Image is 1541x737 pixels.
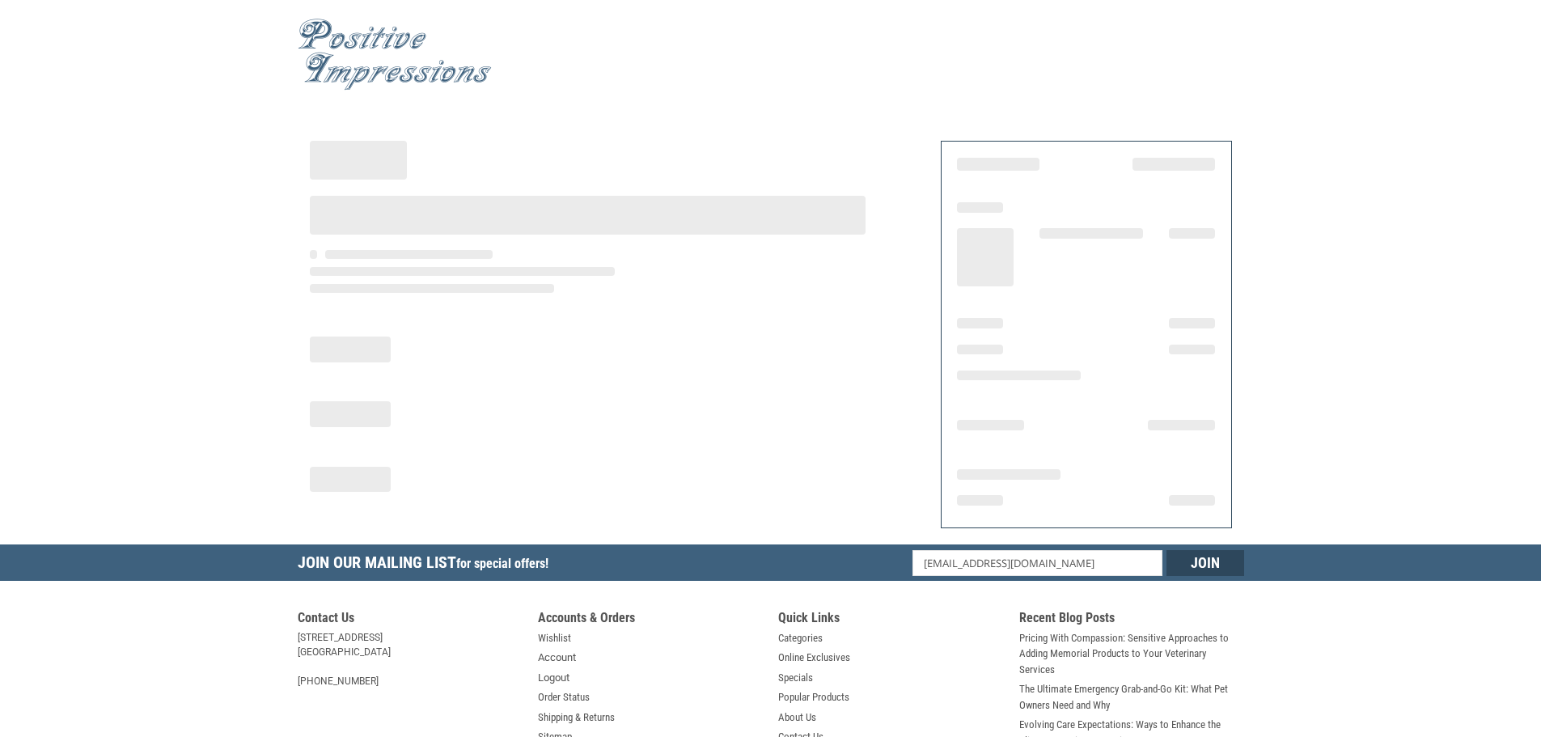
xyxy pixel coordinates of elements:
[778,709,816,726] a: About Us
[1019,610,1244,630] h5: Recent Blog Posts
[538,630,571,646] a: Wishlist
[778,670,813,686] a: Specials
[538,650,576,666] a: Account
[538,670,569,686] a: Logout
[1166,550,1244,576] input: Join
[1019,681,1244,713] a: The Ultimate Emergency Grab-and-Go Kit: What Pet Owners Need and Why
[778,610,1003,630] h5: Quick Links
[912,550,1162,576] input: Email
[298,544,557,586] h5: Join Our Mailing List
[538,709,615,726] a: Shipping & Returns
[1019,630,1244,678] a: Pricing With Compassion: Sensitive Approaches to Adding Memorial Products to Your Veterinary Serv...
[778,630,823,646] a: Categories
[778,689,849,705] a: Popular Products
[298,610,523,630] h5: Contact Us
[456,556,548,571] span: for special offers!
[538,610,763,630] h5: Accounts & Orders
[298,630,523,688] address: [STREET_ADDRESS] [GEOGRAPHIC_DATA] [PHONE_NUMBER]
[298,19,492,91] img: Positive Impressions
[778,650,850,666] a: Online Exclusives
[538,689,590,705] a: Order Status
